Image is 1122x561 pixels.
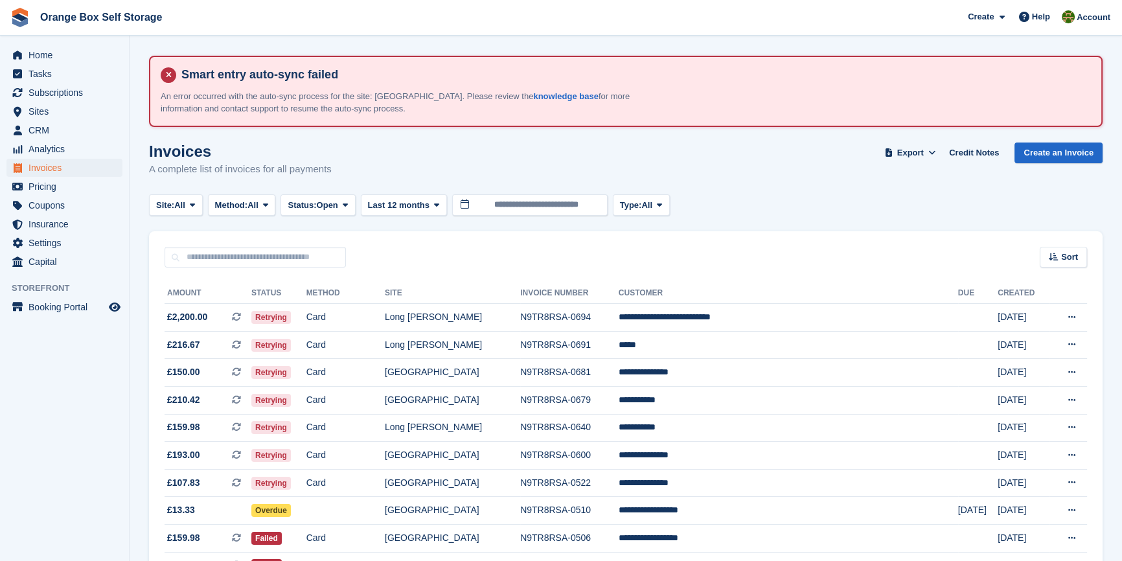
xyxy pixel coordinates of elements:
[958,283,998,304] th: Due
[317,199,338,212] span: Open
[306,304,385,332] td: Card
[251,394,291,407] span: Retrying
[520,414,619,442] td: N9TR8RSA-0640
[29,234,106,252] span: Settings
[533,91,598,101] a: knowledge base
[897,146,924,159] span: Export
[251,283,306,304] th: Status
[6,102,122,120] a: menu
[280,194,355,216] button: Status: Open
[520,386,619,414] td: N9TR8RSA-0679
[998,469,1049,497] td: [DATE]
[208,194,276,216] button: Method: All
[998,497,1049,525] td: [DATE]
[165,283,251,304] th: Amount
[998,283,1049,304] th: Created
[385,469,520,497] td: [GEOGRAPHIC_DATA]
[385,331,520,359] td: Long [PERSON_NAME]
[10,8,30,27] img: stora-icon-8386f47178a22dfd0bd8f6a31ec36ba5ce8667c1dd55bd0f319d3a0aa187defe.svg
[6,65,122,83] a: menu
[29,65,106,83] span: Tasks
[251,366,291,379] span: Retrying
[29,46,106,64] span: Home
[998,359,1049,387] td: [DATE]
[306,414,385,442] td: Card
[306,386,385,414] td: Card
[247,199,258,212] span: All
[251,449,291,462] span: Retrying
[998,524,1049,552] td: [DATE]
[882,143,939,164] button: Export
[306,524,385,552] td: Card
[1014,143,1103,164] a: Create an Invoice
[29,196,106,214] span: Coupons
[167,365,200,379] span: £150.00
[167,420,200,434] span: £159.98
[149,143,332,160] h1: Invoices
[251,504,291,517] span: Overdue
[29,140,106,158] span: Analytics
[306,442,385,470] td: Card
[385,442,520,470] td: [GEOGRAPHIC_DATA]
[6,140,122,158] a: menu
[251,532,282,545] span: Failed
[6,159,122,177] a: menu
[306,359,385,387] td: Card
[641,199,652,212] span: All
[520,469,619,497] td: N9TR8RSA-0522
[12,282,129,295] span: Storefront
[149,162,332,177] p: A complete list of invoices for all payments
[520,359,619,387] td: N9TR8RSA-0681
[167,448,200,462] span: £193.00
[251,477,291,490] span: Retrying
[29,177,106,196] span: Pricing
[361,194,447,216] button: Last 12 months
[306,331,385,359] td: Card
[998,386,1049,414] td: [DATE]
[29,84,106,102] span: Subscriptions
[29,253,106,271] span: Capital
[156,199,174,212] span: Site:
[306,283,385,304] th: Method
[29,121,106,139] span: CRM
[1061,251,1078,264] span: Sort
[520,497,619,525] td: N9TR8RSA-0510
[174,199,185,212] span: All
[998,304,1049,332] td: [DATE]
[620,199,642,212] span: Type:
[385,359,520,387] td: [GEOGRAPHIC_DATA]
[520,524,619,552] td: N9TR8RSA-0506
[251,339,291,352] span: Retrying
[251,311,291,324] span: Retrying
[520,283,619,304] th: Invoice Number
[6,298,122,316] a: menu
[998,442,1049,470] td: [DATE]
[1077,11,1110,24] span: Account
[385,304,520,332] td: Long [PERSON_NAME]
[1062,10,1075,23] img: Sarah
[613,194,670,216] button: Type: All
[6,234,122,252] a: menu
[385,414,520,442] td: Long [PERSON_NAME]
[29,159,106,177] span: Invoices
[288,199,316,212] span: Status:
[167,310,207,324] span: £2,200.00
[6,177,122,196] a: menu
[176,67,1091,82] h4: Smart entry auto-sync failed
[520,331,619,359] td: N9TR8RSA-0691
[167,503,195,517] span: £13.33
[29,215,106,233] span: Insurance
[167,393,200,407] span: £210.42
[167,338,200,352] span: £216.67
[107,299,122,315] a: Preview store
[385,497,520,525] td: [GEOGRAPHIC_DATA]
[215,199,248,212] span: Method:
[385,386,520,414] td: [GEOGRAPHIC_DATA]
[6,46,122,64] a: menu
[6,215,122,233] a: menu
[167,476,200,490] span: £107.83
[251,421,291,434] span: Retrying
[306,469,385,497] td: Card
[167,531,200,545] span: £159.98
[6,196,122,214] a: menu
